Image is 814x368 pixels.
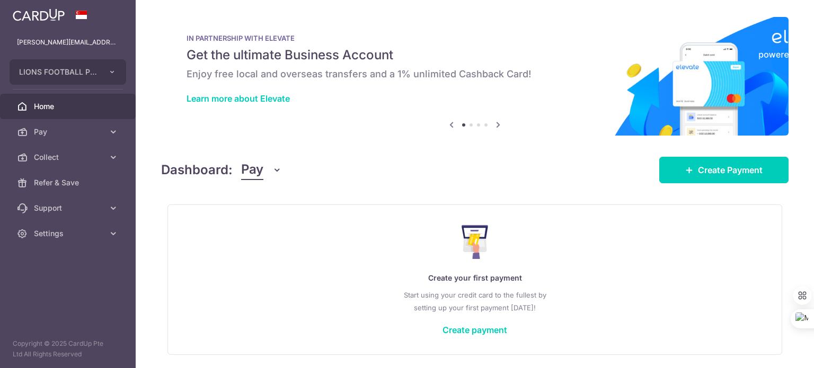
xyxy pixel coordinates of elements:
[187,47,763,64] h5: Get the ultimate Business Account
[34,203,104,213] span: Support
[34,127,104,137] span: Pay
[161,160,233,179] h4: Dashboard:
[189,272,760,284] p: Create your first payment
[161,17,789,136] img: Renovation banner
[698,164,763,176] span: Create Payment
[241,160,263,180] span: Pay
[241,160,282,180] button: Pay
[187,34,763,42] p: IN PARTNERSHIP WITH ELEVATE
[19,67,98,77] span: LIONS FOOTBALL PTE. LTD.
[659,157,789,183] a: Create Payment
[189,289,760,314] p: Start using your credit card to the fullest by setting up your first payment [DATE]!
[17,37,119,48] p: [PERSON_NAME][EMAIL_ADDRESS][DOMAIN_NAME]
[34,228,104,239] span: Settings
[10,59,126,85] button: LIONS FOOTBALL PTE. LTD.
[34,177,104,188] span: Refer & Save
[462,225,489,259] img: Make Payment
[187,93,290,104] a: Learn more about Elevate
[34,152,104,163] span: Collect
[34,101,104,112] span: Home
[187,68,763,80] h6: Enjoy free local and overseas transfers and a 1% unlimited Cashback Card!
[443,325,507,335] a: Create payment
[13,8,65,21] img: CardUp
